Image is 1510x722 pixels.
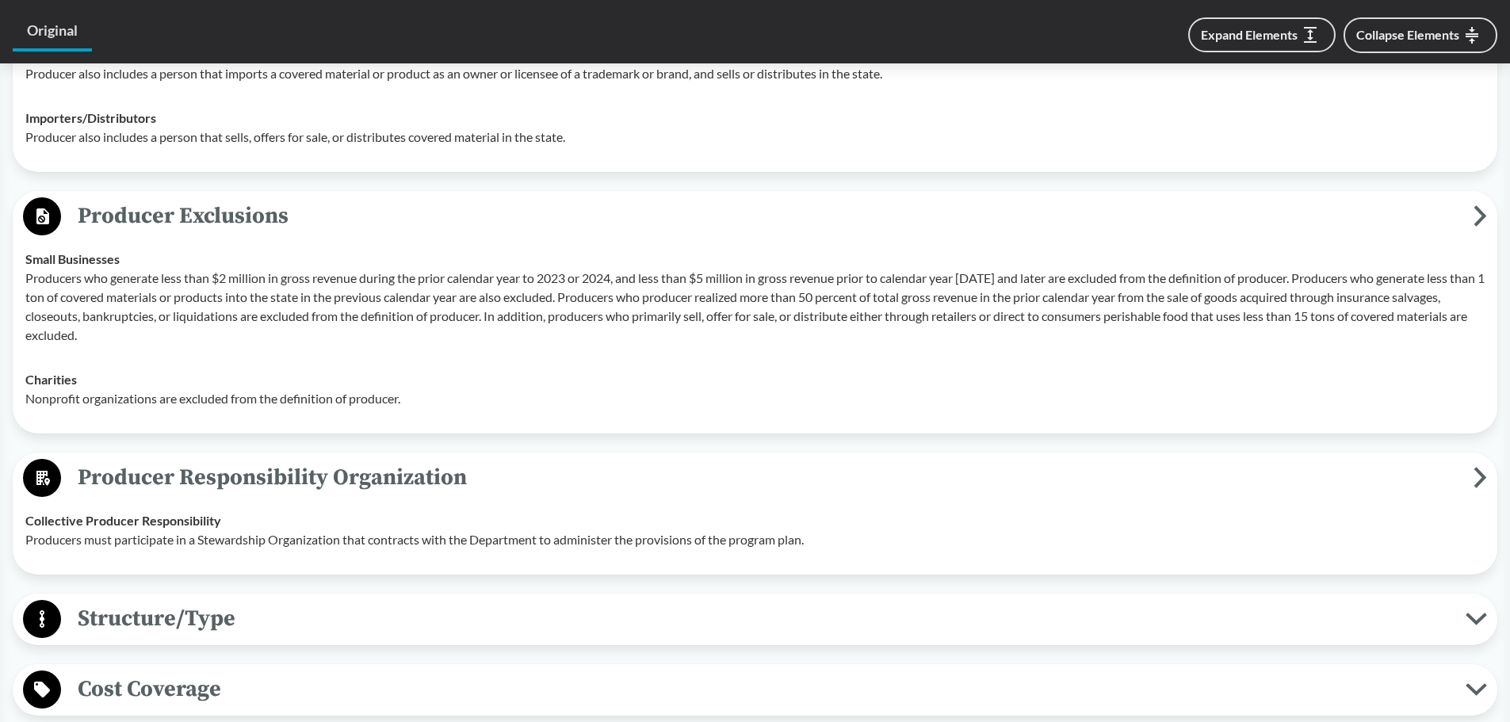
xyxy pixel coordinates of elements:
p: Producers who generate less than $2 million in gross revenue during the prior calendar year to 20... [25,269,1485,345]
button: Cost Coverage [18,670,1492,710]
strong: Importers/​Distributors [25,110,156,125]
span: Producer Responsibility Organization [61,460,1474,495]
strong: Collective Producer Responsibility [25,513,221,528]
button: Collapse Elements [1344,17,1497,53]
button: Producer Responsibility Organization [18,458,1492,499]
strong: Small Businesses [25,251,120,266]
strong: Charities [25,372,77,387]
span: Producer Exclusions [61,198,1474,234]
p: Nonprofit organizations are excluded from the definition of producer. [25,389,1485,408]
button: Producer Exclusions [18,197,1492,237]
a: Original [13,13,92,52]
button: Expand Elements [1188,17,1336,52]
p: Producer also includes a person that imports a covered material or product as an owner or license... [25,64,1485,83]
p: Producer also includes a person that sells, offers for sale, or distributes covered material in t... [25,128,1485,147]
p: Producers must participate in a Stewardship Organization that contracts with the Department to ad... [25,530,1485,549]
span: Cost Coverage [61,671,1466,707]
button: Structure/Type [18,599,1492,640]
span: Structure/Type [61,601,1466,636]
